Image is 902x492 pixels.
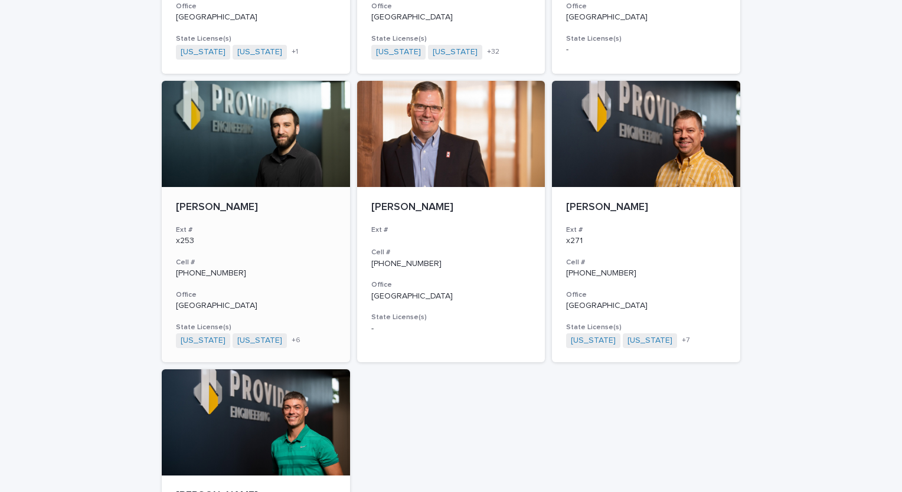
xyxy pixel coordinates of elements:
a: [PERSON_NAME]Ext #x271Cell #[PHONE_NUMBER]Office[GEOGRAPHIC_DATA]State License(s)[US_STATE] [US_S... [552,81,740,363]
h3: Office [176,2,336,11]
span: + 7 [682,337,689,344]
h3: Office [566,290,726,300]
a: [PHONE_NUMBER] [176,269,246,277]
h3: State License(s) [176,34,336,44]
a: [US_STATE] [181,47,225,57]
h3: Office [566,2,726,11]
h3: Cell # [371,248,531,257]
h3: State License(s) [176,323,336,332]
p: [PERSON_NAME] [176,201,336,214]
a: [PHONE_NUMBER] [371,260,442,268]
h3: Office [176,290,336,300]
span: + 1 [292,48,298,55]
h3: Ext # [176,225,336,235]
h3: State License(s) [566,34,726,44]
p: [GEOGRAPHIC_DATA] [176,301,336,311]
a: x271 [566,237,583,245]
h3: Ext # [566,225,726,235]
p: [GEOGRAPHIC_DATA] [566,301,726,311]
a: x253 [176,237,194,245]
span: + 6 [292,337,300,344]
p: [GEOGRAPHIC_DATA] [176,12,336,22]
a: [US_STATE] [571,336,616,346]
h3: State License(s) [371,34,531,44]
p: - [371,324,531,334]
p: [PERSON_NAME] [566,201,726,214]
a: [PHONE_NUMBER] [566,269,636,277]
a: [US_STATE] [433,47,478,57]
a: [US_STATE] [628,336,672,346]
span: + 32 [487,48,499,55]
p: [GEOGRAPHIC_DATA] [371,291,531,301]
a: [PERSON_NAME]Ext #Cell #[PHONE_NUMBER]Office[GEOGRAPHIC_DATA]State License(s)- [357,81,545,363]
p: [PERSON_NAME] [371,201,531,214]
h3: Office [371,2,531,11]
h3: Ext # [371,225,531,235]
a: [PERSON_NAME]Ext #x253Cell #[PHONE_NUMBER]Office[GEOGRAPHIC_DATA]State License(s)[US_STATE] [US_S... [162,81,350,363]
a: [US_STATE] [237,47,282,57]
h3: State License(s) [566,323,726,332]
h3: Cell # [566,258,726,267]
p: [GEOGRAPHIC_DATA] [566,12,726,22]
h3: State License(s) [371,313,531,322]
a: [US_STATE] [376,47,421,57]
p: - [566,45,726,55]
h3: Office [371,280,531,290]
a: [US_STATE] [181,336,225,346]
h3: Cell # [176,258,336,267]
p: [GEOGRAPHIC_DATA] [371,12,531,22]
a: [US_STATE] [237,336,282,346]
